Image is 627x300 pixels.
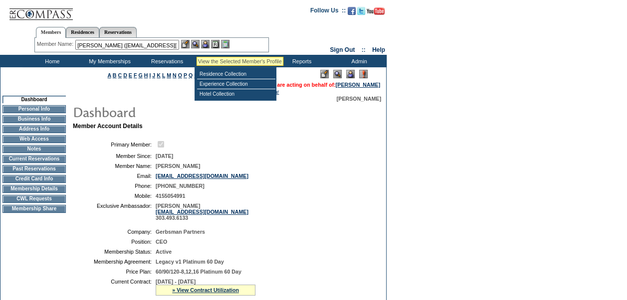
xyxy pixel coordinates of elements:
img: Follow us on Twitter [357,7,365,15]
img: Edit Mode [320,70,329,78]
a: G [138,72,142,78]
span: 60/90/120-8,12,16 Platinum 60 Day [156,269,241,275]
a: D [123,72,127,78]
td: Personal Info [2,105,66,113]
a: Help [372,46,385,53]
img: View Mode [333,70,342,78]
td: Residence Collection [197,69,275,79]
span: Gerbsman Partners [156,229,205,235]
a: Become our fan on Facebook [348,10,356,16]
a: A [108,72,111,78]
a: E [129,72,132,78]
td: Web Access [2,135,66,143]
span: Active [156,249,172,255]
td: Member Since: [77,153,152,159]
a: O [178,72,182,78]
a: Subscribe to our YouTube Channel [367,10,385,16]
span: [PERSON_NAME] [337,96,381,102]
span: [PHONE_NUMBER] [156,183,205,189]
img: Impersonate [346,70,355,78]
td: Email: [77,173,152,179]
img: Become our fan on Facebook [348,7,356,15]
a: Sign Out [330,46,355,53]
a: C [118,72,122,78]
a: [PERSON_NAME] [336,82,380,88]
td: Company: [77,229,152,235]
img: Reservations [211,40,219,48]
span: [PERSON_NAME] 303.493.6133 [156,203,248,221]
td: Address Info [2,125,66,133]
td: Credit Card Info [2,175,66,183]
td: Home [22,55,80,67]
td: Dashboard [2,96,66,103]
span: [PERSON_NAME] [156,163,200,169]
span: :: [362,46,366,53]
td: Notes [2,145,66,153]
a: [EMAIL_ADDRESS][DOMAIN_NAME] [156,209,248,215]
img: Log Concern/Member Elevation [359,70,368,78]
td: Membership Agreement: [77,259,152,265]
img: b_calculator.gif [221,40,229,48]
td: Membership Details [2,185,66,193]
b: Member Account Details [73,123,143,130]
td: Member Name: [77,163,152,169]
a: B [113,72,117,78]
td: Membership Share [2,205,66,213]
a: P [184,72,187,78]
a: Reservations [99,27,137,37]
td: Experience Collection [197,79,275,89]
td: Phone: [77,183,152,189]
a: » View Contract Utilization [172,287,239,293]
a: J [152,72,155,78]
td: Reservations [137,55,195,67]
td: Membership Status: [77,249,152,255]
a: H [144,72,148,78]
img: b_edit.gif [181,40,190,48]
img: Impersonate [201,40,209,48]
a: Follow us on Twitter [357,10,365,16]
span: Legacy v1 Platinum 60 Day [156,259,224,265]
td: Hotel Collection [197,89,275,99]
span: CEO [156,239,167,245]
div: View the Selected Member's Profile [198,58,282,64]
a: N [173,72,177,78]
a: L [162,72,165,78]
td: Admin [329,55,387,67]
td: Current Contract: [77,279,152,296]
td: Mobile: [77,193,152,199]
div: Member Name: [37,40,75,48]
td: Exclusive Ambassador: [77,203,152,221]
td: Position: [77,239,152,245]
td: CWL Requests [2,195,66,203]
td: Vacation Collection [195,55,272,67]
img: View [191,40,200,48]
img: Subscribe to our YouTube Channel [367,7,385,15]
span: [DATE] [156,153,173,159]
span: You are acting on behalf of: [266,82,380,88]
span: [DATE] - [DATE] [156,279,196,285]
td: Price Plan: [77,269,152,275]
a: [EMAIL_ADDRESS][DOMAIN_NAME] [156,173,248,179]
td: My Memberships [80,55,137,67]
a: I [149,72,151,78]
td: Business Info [2,115,66,123]
img: pgTtlDashboard.gif [72,102,272,122]
td: Primary Member: [77,140,152,149]
a: M [167,72,171,78]
td: Reports [272,55,329,67]
td: Follow Us :: [310,6,346,18]
a: K [157,72,161,78]
a: Members [36,27,66,38]
span: 4155054991 [156,193,185,199]
a: Residences [66,27,99,37]
td: Current Reservations [2,155,66,163]
td: Past Reservations [2,165,66,173]
a: Q [189,72,193,78]
a: F [134,72,137,78]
